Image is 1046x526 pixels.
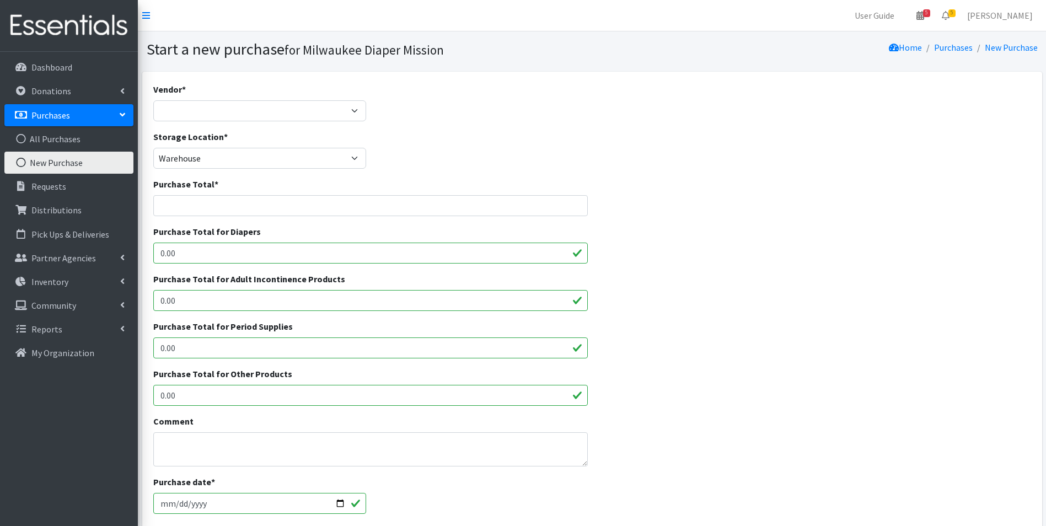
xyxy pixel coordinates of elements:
a: New Purchase [985,42,1038,53]
abbr: required [182,84,186,95]
a: Purchases [4,104,133,126]
span: 5 [923,9,930,17]
p: Dashboard [31,62,72,73]
p: Pick Ups & Deliveries [31,229,109,240]
label: Purchase Total for Other Products [153,367,292,380]
a: Donations [4,80,133,102]
label: Vendor [153,83,186,96]
p: Reports [31,324,62,335]
p: My Organization [31,347,94,358]
label: Purchase Total [153,178,218,191]
a: Dashboard [4,56,133,78]
a: [PERSON_NAME] [958,4,1042,26]
small: for Milwaukee Diaper Mission [285,42,444,58]
p: Requests [31,181,66,192]
p: Inventory [31,276,68,287]
a: Pick Ups & Deliveries [4,223,133,245]
p: Donations [31,85,71,96]
a: Requests [4,175,133,197]
h1: Start a new purchase [147,40,588,59]
a: All Purchases [4,128,133,150]
a: Distributions [4,199,133,221]
p: Partner Agencies [31,253,96,264]
p: Community [31,300,76,311]
abbr: required [211,476,215,487]
a: Inventory [4,271,133,293]
label: Storage Location [153,130,228,143]
a: User Guide [846,4,903,26]
p: Purchases [31,110,70,121]
a: Community [4,294,133,316]
a: Purchases [934,42,973,53]
label: Purchase Total for Period Supplies [153,320,293,333]
a: My Organization [4,342,133,364]
p: Distributions [31,205,82,216]
a: Home [889,42,922,53]
abbr: required [224,131,228,142]
a: Reports [4,318,133,340]
label: Purchase date [153,475,215,489]
a: 5 [908,4,933,26]
label: Purchase Total for Diapers [153,225,261,238]
label: Purchase Total for Adult Incontinence Products [153,272,345,286]
abbr: required [214,179,218,190]
label: Comment [153,415,194,428]
span: 5 [948,9,956,17]
a: New Purchase [4,152,133,174]
img: HumanEssentials [4,7,133,44]
a: Partner Agencies [4,247,133,269]
a: 5 [933,4,958,26]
